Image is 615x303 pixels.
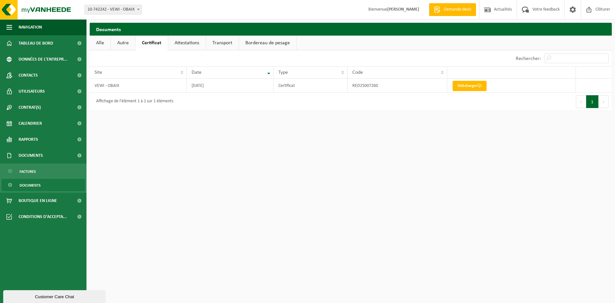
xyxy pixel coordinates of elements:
a: Bordereau de pesage [239,36,296,50]
button: Previous [576,95,586,108]
td: RED25007260 [348,79,447,93]
span: Contrat(s) [19,99,41,115]
span: Boutique en ligne [19,193,57,209]
span: Navigation [19,19,42,35]
span: Conditions d'accepta... [19,209,67,225]
a: Demande devis [429,3,476,16]
span: Demande devis [442,6,473,13]
span: Date [192,70,201,75]
span: Type [278,70,288,75]
a: Factures [2,165,85,177]
a: Alle [90,36,111,50]
td: VEWI - OBAIX [90,79,187,93]
iframe: chat widget [3,289,107,303]
span: Code [352,70,363,75]
a: Transport [206,36,239,50]
td: [DATE] [187,79,273,93]
span: 10-742242 - VEWI - OBAIX [85,5,142,14]
label: Rechercher: [516,56,541,61]
span: Site [94,70,102,75]
a: Autre [111,36,135,50]
span: Utilisateurs [19,83,45,99]
h2: Documents [90,23,612,35]
a: Certificat [135,36,168,50]
span: Factures [20,165,36,178]
button: Next [599,95,609,108]
span: Tableau de bord [19,35,53,51]
span: Documents [19,147,43,164]
span: Calendrier [19,115,42,131]
div: Affichage de l'élément 1 à 1 sur 1 éléments [93,96,173,107]
td: Certificat [274,79,348,93]
a: Télécharger [453,81,487,91]
a: Documents [2,179,85,191]
a: Attestations [168,36,206,50]
button: 1 [586,95,599,108]
span: Documents [20,179,41,191]
strong: [PERSON_NAME] [387,7,419,12]
span: Données de l'entrepr... [19,51,68,67]
span: Contacts [19,67,38,83]
span: Rapports [19,131,38,147]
